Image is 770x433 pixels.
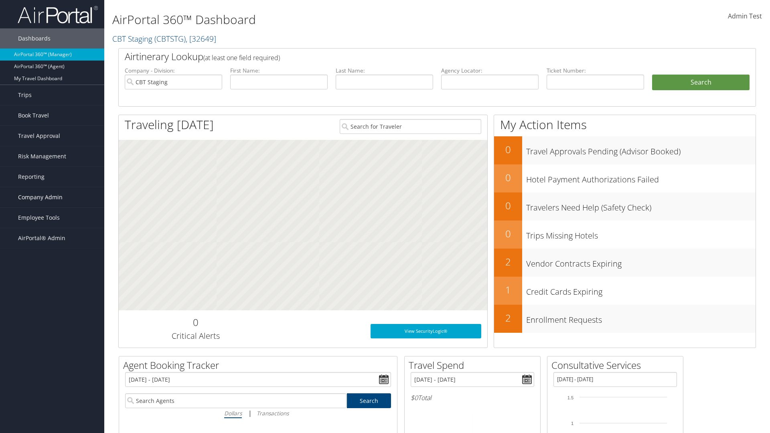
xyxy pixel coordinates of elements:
[125,330,266,342] h3: Critical Alerts
[567,395,573,400] tspan: 1.5
[526,310,756,326] h3: Enrollment Requests
[526,282,756,297] h3: Credit Cards Expiring
[494,227,522,241] h2: 0
[494,136,756,164] a: 0Travel Approvals Pending (Advisor Booked)
[18,187,63,207] span: Company Admin
[18,28,51,49] span: Dashboards
[494,192,756,221] a: 0Travelers Need Help (Safety Check)
[125,67,222,75] label: Company - Division:
[652,75,750,91] button: Search
[18,167,45,187] span: Reporting
[18,126,60,146] span: Travel Approval
[494,305,756,333] a: 2Enrollment Requests
[112,33,216,44] a: CBT Staging
[112,11,545,28] h1: AirPortal 360™ Dashboard
[494,116,756,133] h1: My Action Items
[526,254,756,269] h3: Vendor Contracts Expiring
[526,198,756,213] h3: Travelers Need Help (Safety Check)
[18,85,32,105] span: Trips
[125,50,697,63] h2: Airtinerary Lookup
[526,170,756,185] h3: Hotel Payment Authorizations Failed
[728,4,762,29] a: Admin Test
[494,283,522,297] h2: 1
[409,358,540,372] h2: Travel Spend
[494,255,522,269] h2: 2
[336,67,433,75] label: Last Name:
[728,12,762,20] span: Admin Test
[494,143,522,156] h2: 0
[526,226,756,241] h3: Trips Missing Hotels
[203,53,280,62] span: (at least one field required)
[571,421,573,426] tspan: 1
[230,67,328,75] label: First Name:
[494,171,522,184] h2: 0
[257,409,289,417] i: Transactions
[125,116,214,133] h1: Traveling [DATE]
[18,208,60,228] span: Employee Tools
[18,105,49,125] span: Book Travel
[526,142,756,157] h3: Travel Approvals Pending (Advisor Booked)
[347,393,391,408] a: Search
[494,199,522,212] h2: 0
[411,393,534,402] h6: Total
[123,358,397,372] h2: Agent Booking Tracker
[340,119,481,134] input: Search for Traveler
[125,408,391,418] div: |
[494,164,756,192] a: 0Hotel Payment Authorizations Failed
[186,33,216,44] span: , [ 32649 ]
[371,324,481,338] a: View SecurityLogic®
[494,221,756,249] a: 0Trips Missing Hotels
[125,393,346,408] input: Search Agents
[411,393,418,402] span: $0
[441,67,539,75] label: Agency Locator:
[224,409,242,417] i: Dollars
[125,316,266,329] h2: 0
[494,249,756,277] a: 2Vendor Contracts Expiring
[547,67,644,75] label: Ticket Number:
[18,228,65,248] span: AirPortal® Admin
[494,311,522,325] h2: 2
[494,277,756,305] a: 1Credit Cards Expiring
[154,33,186,44] span: ( CBTSTG )
[18,5,98,24] img: airportal-logo.png
[18,146,66,166] span: Risk Management
[551,358,683,372] h2: Consultative Services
